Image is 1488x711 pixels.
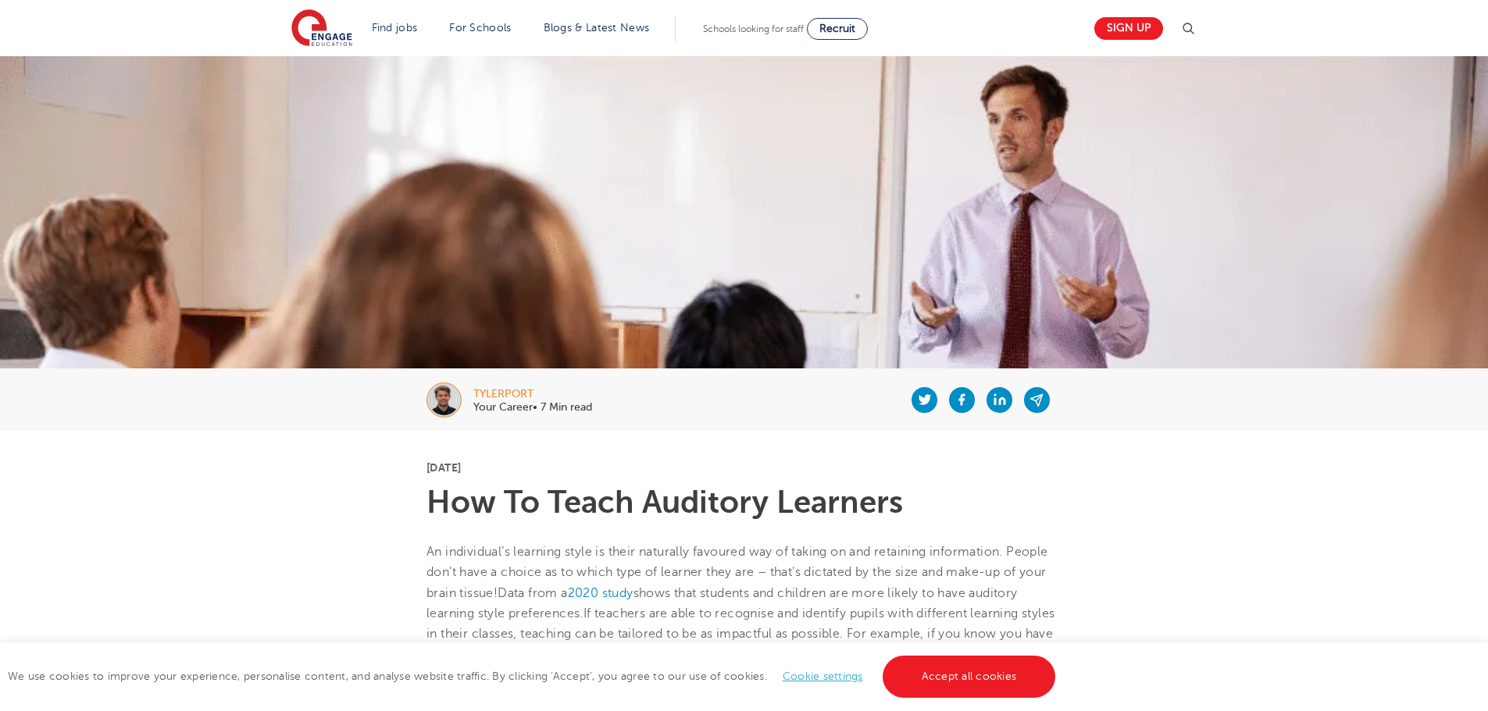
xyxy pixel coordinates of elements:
[1094,17,1163,40] a: Sign up
[8,670,1059,682] span: We use cookies to improve your experience, personalise content, and analyse website traffic. By c...
[544,22,650,34] a: Blogs & Latest News
[473,389,592,400] div: tylerport
[426,606,1054,682] span: If teachers are able to recognise and identify pupils with different learning styles in their cla...
[426,586,1018,620] span: shows that students and children are more likely to have auditory learning style preferences.
[703,23,804,34] span: Schools looking for staff
[449,22,511,34] a: For Schools
[883,656,1056,698] a: Accept all cookies
[426,487,1062,518] h1: How To Teach Auditory Learners
[807,18,868,40] a: Recruit
[819,23,855,34] span: Recruit
[568,586,633,600] a: 2020 study
[498,586,567,600] span: Data from a
[372,22,418,34] a: Find jobs
[783,670,863,682] a: Cookie settings
[291,9,352,48] img: Engage Education
[426,545,1048,600] span: An individual’s learning style is their naturally favoured way of taking on and retaining informa...
[426,462,1062,473] p: [DATE]
[473,402,592,413] p: Your Career• 7 Min read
